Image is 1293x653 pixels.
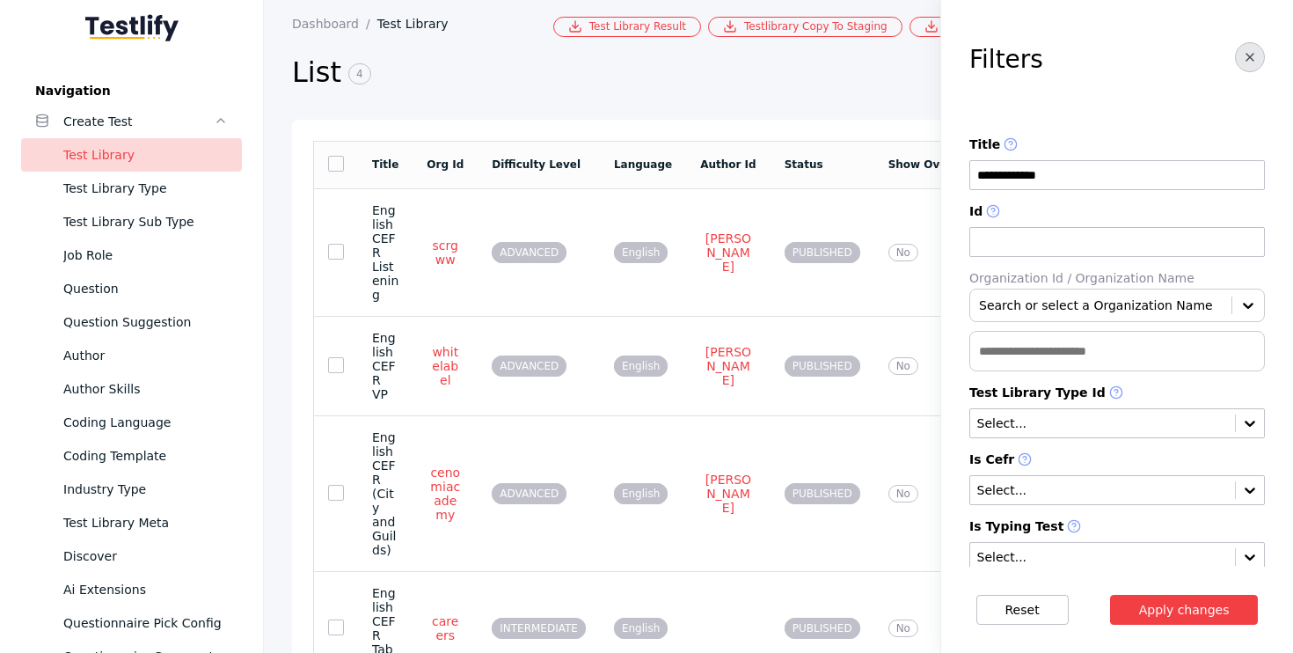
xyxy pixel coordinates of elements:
[614,356,668,377] span: English
[21,473,242,506] a: Industry Type
[21,339,242,372] a: Author
[21,172,242,205] a: Test Library Type
[63,512,228,533] div: Test Library Meta
[909,17,1062,37] a: Bulk Csv Download
[785,158,823,171] a: Status
[63,479,228,500] div: Industry Type
[63,178,228,199] div: Test Library Type
[372,430,398,557] section: English CEFR (City and Guilds)
[888,485,918,503] span: No
[969,46,1043,74] h3: Filters
[63,144,228,165] div: Test Library
[492,356,566,377] span: ADVANCED
[888,620,918,637] span: No
[492,618,586,639] span: INTERMEDIATE
[63,378,228,400] div: Author Skills
[427,238,464,268] a: scrgww
[785,618,860,639] span: PUBLISHED
[614,618,668,639] span: English
[553,17,701,37] a: Test Library Result
[63,278,228,299] div: Question
[348,63,371,84] span: 4
[292,17,377,31] a: Dashboard
[969,271,1265,285] label: Organization Id / Organization Name
[63,245,228,266] div: Job Role
[21,205,242,238] a: Test Library Sub Type
[63,111,214,132] div: Create Test
[785,242,860,263] span: PUBLISHED
[372,158,398,171] a: Title
[700,344,756,388] a: [PERSON_NAME]
[976,595,1069,625] button: Reset
[969,519,1265,535] label: Is Typing Test
[21,238,242,272] a: Job Role
[614,242,668,263] span: English
[21,506,242,539] a: Test Library Meta
[63,412,228,433] div: Coding Language
[700,158,756,171] a: Author Id
[969,204,1265,220] label: Id
[492,158,581,171] a: Difficulty Level
[969,385,1265,401] label: Test Library Type Id
[969,452,1265,468] label: Is Cefr
[427,158,464,171] a: Org Id
[63,312,228,333] div: Question Suggestion
[21,539,242,573] a: Discover
[888,244,918,261] span: No
[85,14,179,41] img: Testlify - Backoffice
[63,211,228,232] div: Test Library Sub Type
[63,579,228,600] div: Ai Extensions
[21,272,242,305] a: Question
[700,472,756,516] a: [PERSON_NAME]
[21,406,242,439] a: Coding Language
[63,546,228,567] div: Discover
[372,203,398,302] section: English CEFR Listening
[614,158,672,171] a: Language
[492,242,566,263] span: ADVANCED
[888,158,1075,171] a: Show Overall Personality Score
[63,613,228,634] div: Questionnaire Pick Config
[427,465,464,523] a: cenomiacademy
[969,137,1265,153] label: Title
[492,483,566,504] span: ADVANCED
[21,439,242,473] a: Coding Template
[377,17,463,31] a: Test Library
[614,483,668,504] span: English
[292,55,970,92] h2: List
[21,372,242,406] a: Author Skills
[372,331,398,401] section: English CEFR VP
[63,345,228,366] div: Author
[21,138,242,172] a: Test Library
[785,483,860,504] span: PUBLISHED
[1110,595,1259,625] button: Apply changes
[427,613,464,643] a: careers
[63,445,228,466] div: Coding Template
[700,231,756,275] a: [PERSON_NAME]
[21,84,242,98] label: Navigation
[888,357,918,375] span: No
[21,305,242,339] a: Question Suggestion
[427,344,464,388] a: whitelabel
[708,17,902,37] a: Testlibrary Copy To Staging
[785,356,860,377] span: PUBLISHED
[21,606,242,640] a: Questionnaire Pick Config
[21,573,242,606] a: Ai Extensions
